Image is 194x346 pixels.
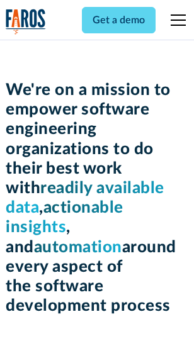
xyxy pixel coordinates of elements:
h1: We're on a mission to empower software engineering organizations to do their best work with , , a... [6,81,188,316]
a: Get a demo [82,7,156,33]
span: readily available data [6,180,164,216]
span: actionable insights [6,199,123,235]
a: home [6,9,46,35]
div: menu [163,5,188,35]
img: Logo of the analytics and reporting company Faros. [6,9,46,35]
span: automation [34,239,122,255]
